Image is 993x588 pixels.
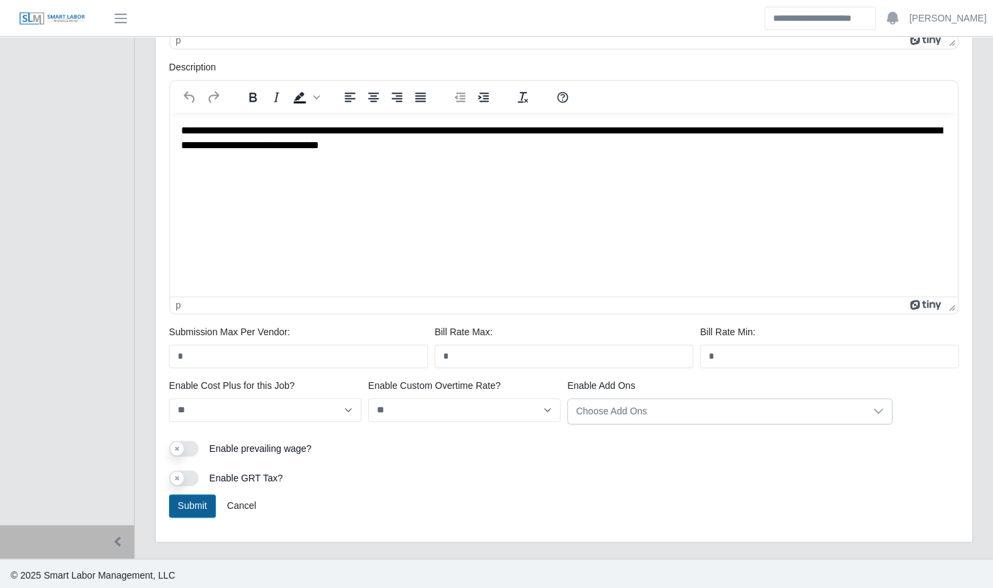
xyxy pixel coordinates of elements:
[512,88,534,107] button: Clear formatting
[339,88,361,107] button: Align left
[169,379,295,393] label: Enable Cost Plus for this Job?
[568,399,865,424] div: Choose Add Ons
[169,494,216,518] button: Submit
[178,88,201,107] button: Undo
[265,88,288,107] button: Italic
[551,88,574,107] button: Help
[909,11,986,25] a: [PERSON_NAME]
[169,470,198,486] button: Enable GRT Tax?
[176,35,181,46] div: p
[700,325,755,339] label: Bill Rate Min:
[11,11,776,128] body: Rich Text Area. Press ALT-0 for help.
[169,60,216,74] label: Description
[169,440,198,457] button: Enable prevailing wage?
[943,297,957,313] div: Press the Up and Down arrow keys to resize the editor.
[288,88,322,107] div: Background color Black
[943,32,957,48] div: Press the Up and Down arrow keys to resize the editor.
[910,35,943,46] a: Powered by Tiny
[764,7,876,30] input: Search
[169,325,290,339] label: Submission Max Per Vendor:
[472,88,495,107] button: Increase indent
[362,88,385,107] button: Align center
[209,473,283,483] span: Enable GRT Tax?
[176,300,181,310] div: p
[449,88,471,107] button: Decrease indent
[19,11,86,26] img: SLM Logo
[386,88,408,107] button: Align right
[209,443,312,454] span: Enable prevailing wage?
[11,570,175,581] span: © 2025 Smart Labor Management, LLC
[218,494,265,518] a: Cancel
[170,113,957,296] iframe: Rich Text Area
[202,88,225,107] button: Redo
[368,379,501,393] label: Enable Custom Overtime Rate?
[910,300,943,310] a: Powered by Tiny
[434,325,492,339] label: Bill Rate Max:
[409,88,432,107] button: Justify
[567,379,635,393] label: Enable Add Ons
[241,88,264,107] button: Bold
